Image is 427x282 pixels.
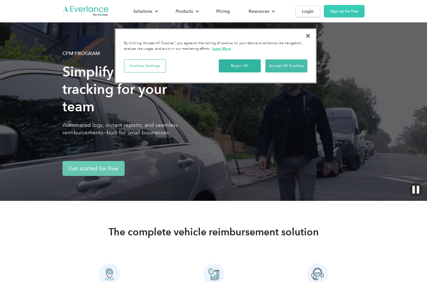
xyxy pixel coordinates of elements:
div: Solutions [133,7,152,15]
p: Automated logs, instant reports, and seamless reimbursements—built for small businesses [62,121,193,136]
div: Cookie banner [115,28,317,83]
div: By clicking “Accept All Cookies”, you agree to the storing of cookies on your device to enhance s... [124,41,307,52]
div: Solutions [127,6,163,17]
div: CPM Program [62,50,100,57]
a: Go to homepage [62,5,109,17]
a: Pricing [210,6,236,17]
div: Products [176,7,193,15]
a: Login [296,6,320,17]
button: Cookies Settings [124,59,166,72]
h1: Simplify mileage tracking for your team [62,63,193,115]
div: Products [169,6,204,17]
div: Resources [242,6,280,17]
a: More information about your privacy, opens in a new tab [212,46,231,51]
div: Privacy [115,28,317,83]
div: Pricing [216,7,230,15]
a: Sign up for free [324,5,365,17]
div: Login [302,7,314,15]
button: Reject All [219,59,261,72]
a: Get started for free [62,161,125,176]
button: Accept All Cookies [265,59,307,72]
h2: The complete vehicle reimbursement solution [62,226,365,238]
button: Close [301,29,315,43]
img: Pause video [409,183,423,196]
div: Resources [249,7,269,15]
